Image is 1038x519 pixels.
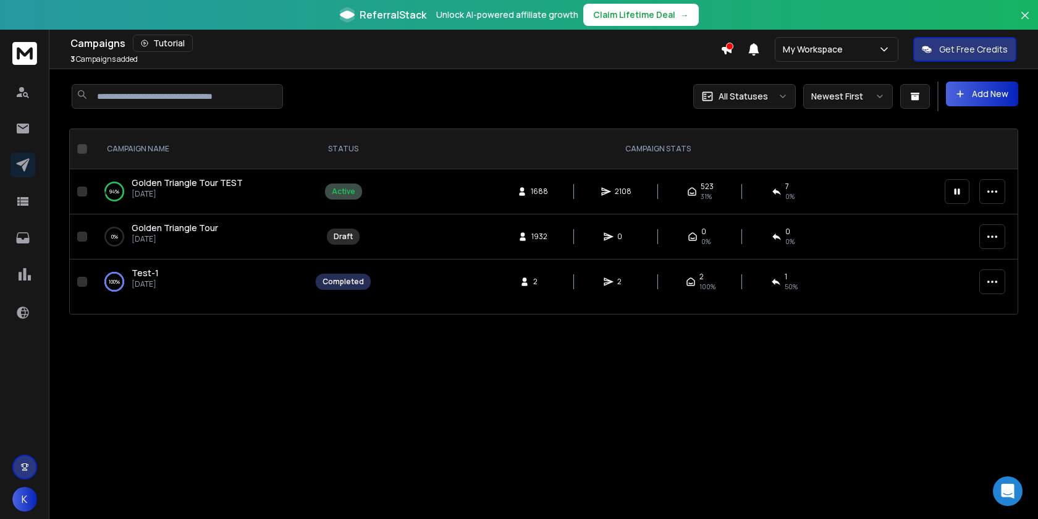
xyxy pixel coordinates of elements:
[531,232,547,242] span: 1932
[719,90,768,103] p: All Statuses
[785,227,790,237] span: 0
[109,185,119,198] p: 94 %
[993,476,1023,506] div: Open Intercom Messenger
[785,182,789,192] span: 7
[308,129,378,169] th: STATUS
[92,129,308,169] th: CAMPAIGN NAME
[132,177,243,188] span: Golden Triangle Tour TEST
[360,7,426,22] span: ReferralStack
[323,277,364,287] div: Completed
[70,54,75,64] span: 3
[785,237,795,247] span: 0%
[785,272,787,282] span: 1
[583,4,699,26] button: Claim Lifetime Deal→
[699,282,715,292] span: 100 %
[785,282,798,292] span: 50 %
[109,276,120,288] p: 100 %
[70,35,720,52] div: Campaigns
[132,222,218,234] a: Golden Triangle Tour
[701,182,714,192] span: 523
[92,214,308,259] td: 0%Golden Triangle Tour[DATE]
[92,169,308,214] td: 94%Golden Triangle Tour TEST[DATE]
[680,9,689,21] span: →
[701,237,711,247] span: 0%
[1017,7,1033,37] button: Close banner
[699,272,704,282] span: 2
[533,277,546,287] span: 2
[783,43,848,56] p: My Workspace
[334,232,353,242] div: Draft
[133,35,193,52] button: Tutorial
[132,279,159,289] p: [DATE]
[617,277,630,287] span: 2
[70,54,138,64] p: Campaigns added
[785,192,795,201] span: 0 %
[12,487,37,512] button: K
[332,187,355,196] div: Active
[436,9,578,21] p: Unlock AI-powered affiliate growth
[913,37,1016,62] button: Get Free Credits
[92,259,308,305] td: 100%Test-1[DATE]
[132,189,243,199] p: [DATE]
[939,43,1008,56] p: Get Free Credits
[132,234,218,244] p: [DATE]
[615,187,631,196] span: 2108
[701,192,712,201] span: 31 %
[701,227,706,237] span: 0
[132,267,159,279] a: Test-1
[132,177,243,189] a: Golden Triangle Tour TEST
[803,84,893,109] button: Newest First
[617,232,630,242] span: 0
[111,230,118,243] p: 0 %
[378,129,937,169] th: CAMPAIGN STATS
[531,187,548,196] span: 1688
[946,82,1018,106] button: Add New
